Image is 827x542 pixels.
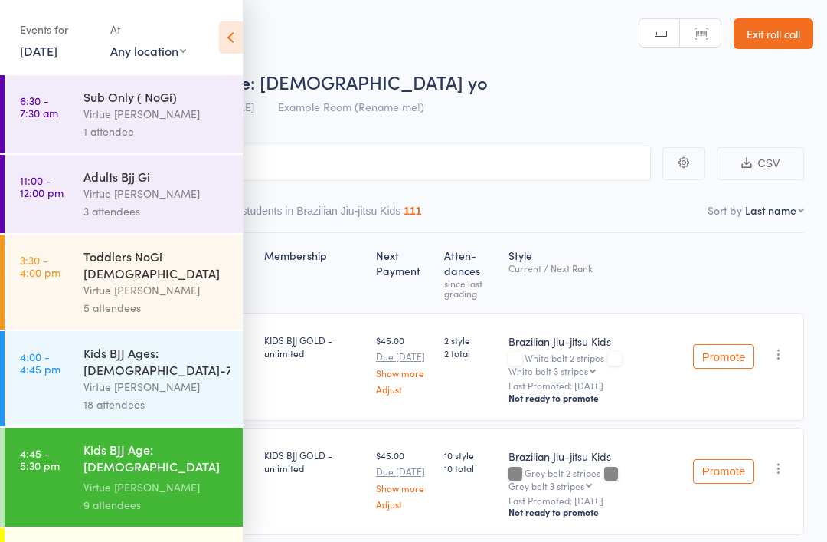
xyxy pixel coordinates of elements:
span: 10 total [444,462,497,475]
div: Next Payment [370,240,438,306]
small: Last Promoted: [DATE] [508,495,680,506]
small: Due [DATE] [376,351,432,362]
div: Grey belt 3 stripes [508,481,584,491]
div: Brazilian Jiu-jitsu Kids [508,448,680,464]
time: 4:00 - 4:45 pm [20,350,60,375]
a: 4:45 -5:30 pmKids BJJ Age: [DEMOGRAPHIC_DATA] yoVirtue [PERSON_NAME]9 attendees [5,428,243,527]
div: KIDS BJJ GOLD - unlimited [264,448,364,475]
input: Search by name [23,146,651,181]
div: Events for [20,17,95,42]
div: Virtue [PERSON_NAME] [83,105,230,123]
div: 1 attendee [83,123,230,140]
button: CSV [717,147,804,180]
div: 3 attendees [83,202,230,220]
span: Kids BJJ Age: [DEMOGRAPHIC_DATA] yo [152,69,488,94]
div: White belt 3 stripes [508,366,588,376]
a: Adjust [376,499,432,509]
time: 3:30 - 4:00 pm [20,254,60,278]
div: At [110,17,186,42]
div: 18 attendees [83,396,230,413]
div: Current / Next Rank [508,263,680,273]
div: Toddlers NoGi [DEMOGRAPHIC_DATA] [83,248,230,281]
a: Show more [376,368,432,378]
div: Grey belt 2 stripes [508,468,680,491]
small: Last Promoted: [DATE] [508,380,680,391]
div: Membership [258,240,370,306]
div: Brazilian Jiu-jitsu Kids [508,333,680,349]
div: 9 attendees [83,496,230,514]
div: White belt 2 stripes [508,353,680,376]
div: Adults Bjj Gi [83,168,230,185]
button: Promote [693,459,754,484]
button: Other students in Brazilian Jiu-jitsu Kids111 [212,197,422,232]
a: Show more [376,483,432,493]
div: Virtue [PERSON_NAME] [83,378,230,396]
div: Virtue [PERSON_NAME] [83,185,230,202]
div: Kids BJJ Age: [DEMOGRAPHIC_DATA] yo [83,441,230,478]
div: Atten­dances [438,240,503,306]
div: since last grading [444,278,497,298]
time: 6:30 - 7:30 am [20,94,58,119]
span: 2 total [444,347,497,360]
div: KIDS BJJ GOLD - unlimited [264,333,364,360]
a: 6:30 -7:30 amSub Only ( NoGi)Virtue [PERSON_NAME]1 attendee [5,75,243,153]
label: Sort by [708,202,742,218]
a: [DATE] [20,42,57,59]
div: Last name [745,202,796,218]
div: $45.00 [376,333,432,394]
time: 4:45 - 5:30 pm [20,447,60,471]
small: Due [DATE] [376,466,432,477]
a: Adjust [376,384,432,394]
div: $45.00 [376,448,432,509]
a: 11:00 -12:00 pmAdults Bjj GiVirtue [PERSON_NAME]3 attendees [5,155,243,233]
a: 4:00 -4:45 pmKids BJJ Ages: [DEMOGRAPHIC_DATA]-7yrsVirtue [PERSON_NAME]18 attendees [5,331,243,426]
div: Not ready to promote [508,506,680,518]
div: Kids BJJ Ages: [DEMOGRAPHIC_DATA]-7yrs [83,344,230,378]
div: 111 [404,205,421,217]
time: 11:00 - 12:00 pm [20,174,64,199]
span: Example Room (Rename me!) [278,99,424,114]
div: Sub Only ( NoGi) [83,88,230,105]
div: 5 attendees [83,299,230,317]
div: Style [502,240,686,306]
div: Any location [110,42,186,59]
a: 3:30 -4:00 pmToddlers NoGi [DEMOGRAPHIC_DATA]Virtue [PERSON_NAME]5 attendees [5,235,243,330]
div: Not ready to promote [508,392,680,404]
div: Virtue [PERSON_NAME] [83,478,230,496]
span: 2 style [444,333,497,347]
button: Promote [693,344,754,369]
div: Virtue [PERSON_NAME] [83,281,230,299]
a: Exit roll call [734,18,813,49]
span: 10 style [444,448,497,462]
